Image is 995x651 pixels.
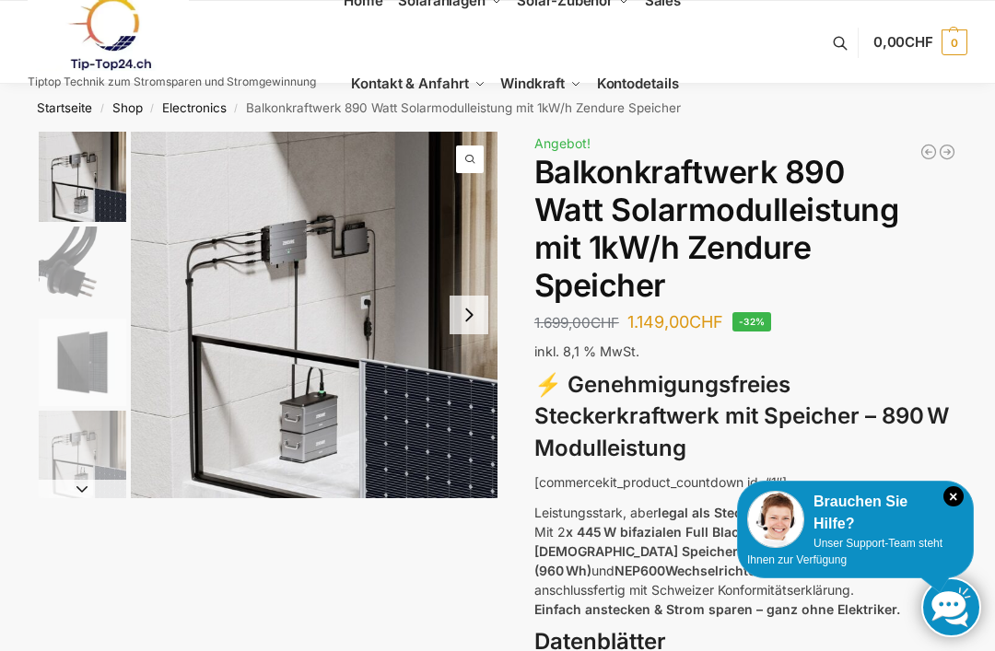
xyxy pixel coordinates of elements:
span: Unser Support-Team steht Ihnen zur Verfügung [747,537,942,566]
span: Angebot! [534,135,591,151]
img: Anschlusskabel-3meter_schweizer-stecker [39,227,126,314]
span: inkl. 8,1 % MwSt. [534,343,639,359]
i: Schließen [943,486,964,506]
span: / [92,101,111,116]
a: Startseite [37,100,92,115]
li: 2 / 6 [34,224,126,316]
span: -32% [732,312,772,331]
span: 0,00 [873,33,933,51]
a: Kontodetails [589,42,685,125]
p: [commercekit_product_countdown id=“1″] [534,472,956,492]
span: 0 [942,29,967,55]
strong: [DEMOGRAPHIC_DATA] Speicher (960 Wh) [534,543,738,578]
span: / [227,101,246,116]
p: Leistungsstark, aber nutzbar! Mit 2 , & und – komplett anschlussfertig mit Schweizer Konformitäts... [534,503,956,619]
a: Windkraft [493,42,590,125]
span: CHF [905,33,933,51]
li: 1 / 6 [34,132,126,224]
strong: legal als Steckerkraftwerk [658,505,822,520]
li: 2 / 6 [497,132,864,620]
img: Zendure-solar-flow-Batteriespeicher für Balkonkraftwerke [39,132,126,222]
h1: Balkonkraftwerk 890 Watt Solarmodulleistung mit 1kW/h Zendure Speicher [534,154,956,304]
strong: NEP600Wechselrichter (600 W) [615,563,814,578]
bdi: 1.149,00 [627,312,723,331]
li: 3 / 6 [34,316,126,408]
a: Shop [112,100,143,115]
a: Steckerkraftwerk mit 4 KW Speicher und 8 Solarmodulen mit 3600 Watt [938,143,956,161]
img: Zendure-solar-flow-Batteriespeicher für Balkonkraftwerke [39,411,126,498]
span: CHF [689,312,723,331]
bdi: 1.699,00 [534,314,619,331]
button: Next slide [39,480,126,498]
img: Anschlusskabel-3meter_schweizer-stecker [497,132,864,620]
div: Brauchen Sie Hilfe? [747,491,964,535]
a: 0,00CHF 0 [873,15,967,70]
strong: Einfach anstecken & Strom sparen – ganz ohne Elektriker. [534,601,900,617]
h3: ⚡ Genehmigungsfreies Steckerkraftwerk mit Speicher – 890 W Modulleistung [534,369,956,465]
a: Kontakt & Anfahrt [344,42,493,125]
img: Zendure-solar-flow-Batteriespeicher für Balkonkraftwerke [131,132,497,498]
span: CHF [591,314,619,331]
img: Customer service [747,491,804,548]
img: Maysun [39,319,126,406]
span: / [143,101,162,116]
span: Kontodetails [597,75,679,92]
strong: x 445 W bifazialen Full Black Modulen [566,524,806,540]
button: Next slide [450,296,488,334]
a: Balkonkraftwerk 890 Watt Solarmodulleistung mit 2kW/h Zendure Speicher [919,143,938,161]
li: 4 / 6 [34,408,126,500]
p: Tiptop Technik zum Stromsparen und Stromgewinnung [28,76,316,87]
a: Znedure solar flow Batteriespeicher fuer BalkonkraftwerkeZnedure solar flow Batteriespeicher fuer... [131,132,497,498]
span: Kontakt & Anfahrt [351,75,468,92]
a: Electronics [162,100,227,115]
li: 1 / 6 [131,132,497,498]
span: Windkraft [500,75,565,92]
